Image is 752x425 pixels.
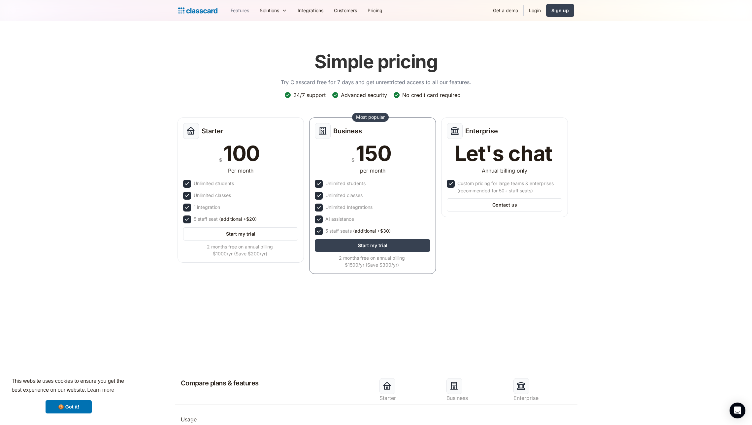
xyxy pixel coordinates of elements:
[524,3,546,18] a: Login
[228,167,253,175] div: Per month
[181,415,197,423] div: Usage
[194,192,231,199] div: Unlimited classes
[446,394,507,402] div: Business
[178,6,217,15] a: Logo
[86,385,115,395] a: learn more about cookies
[353,227,391,235] span: (additional +$30)
[281,78,471,86] p: Try Classcard free for 7 days and get unrestricted access to all our features.
[194,180,234,187] div: Unlimited students
[455,143,552,164] div: Let's chat
[314,51,438,73] h1: Simple pricing
[325,180,366,187] div: Unlimited students
[315,239,430,252] a: Start my trial
[183,227,299,241] a: Start my trial
[254,3,292,18] div: Solutions
[402,91,461,99] div: No credit card required
[194,204,220,211] div: 1 integration
[465,127,498,135] h2: Enterprise
[260,7,279,14] div: Solutions
[5,371,132,420] div: cookieconsent
[356,143,391,164] div: 150
[325,227,391,235] div: 5 staff seats
[219,156,222,164] div: $
[488,3,523,18] a: Get a demo
[329,3,362,18] a: Customers
[46,400,92,413] a: dismiss cookie message
[730,403,745,418] div: Open Intercom Messenger
[325,204,373,211] div: Unlimited Integrations
[219,215,257,223] span: (additional +$20)
[12,377,126,395] span: This website uses cookies to ensure you get the best experience on our website.
[457,180,561,194] div: Custom pricing for large teams & enterprises (recommended for 50+ staff seats)
[315,254,429,268] div: 2 months free on annual billing $1500/yr (Save $300/yr)
[351,156,354,164] div: $
[202,127,223,135] h2: Starter
[447,198,562,212] a: Contact us
[194,215,257,223] div: 5 staff seat
[551,7,569,14] div: Sign up
[325,215,354,223] div: AI assistance
[482,167,527,175] div: Annual billing only
[362,3,388,18] a: Pricing
[292,3,329,18] a: Integrations
[293,91,326,99] div: 24/7 support
[178,378,259,388] h2: Compare plans & features
[325,192,363,199] div: Unlimited classes
[546,4,574,17] a: Sign up
[183,243,297,257] div: 2 months free on annual billing $1000/yr (Save $200/yr)
[356,114,385,120] div: Most popular
[223,143,260,164] div: 100
[513,394,574,402] div: Enterprise
[360,167,385,175] div: per month
[341,91,387,99] div: Advanced security
[379,394,440,402] div: Starter
[225,3,254,18] a: Features
[333,127,362,135] h2: Business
